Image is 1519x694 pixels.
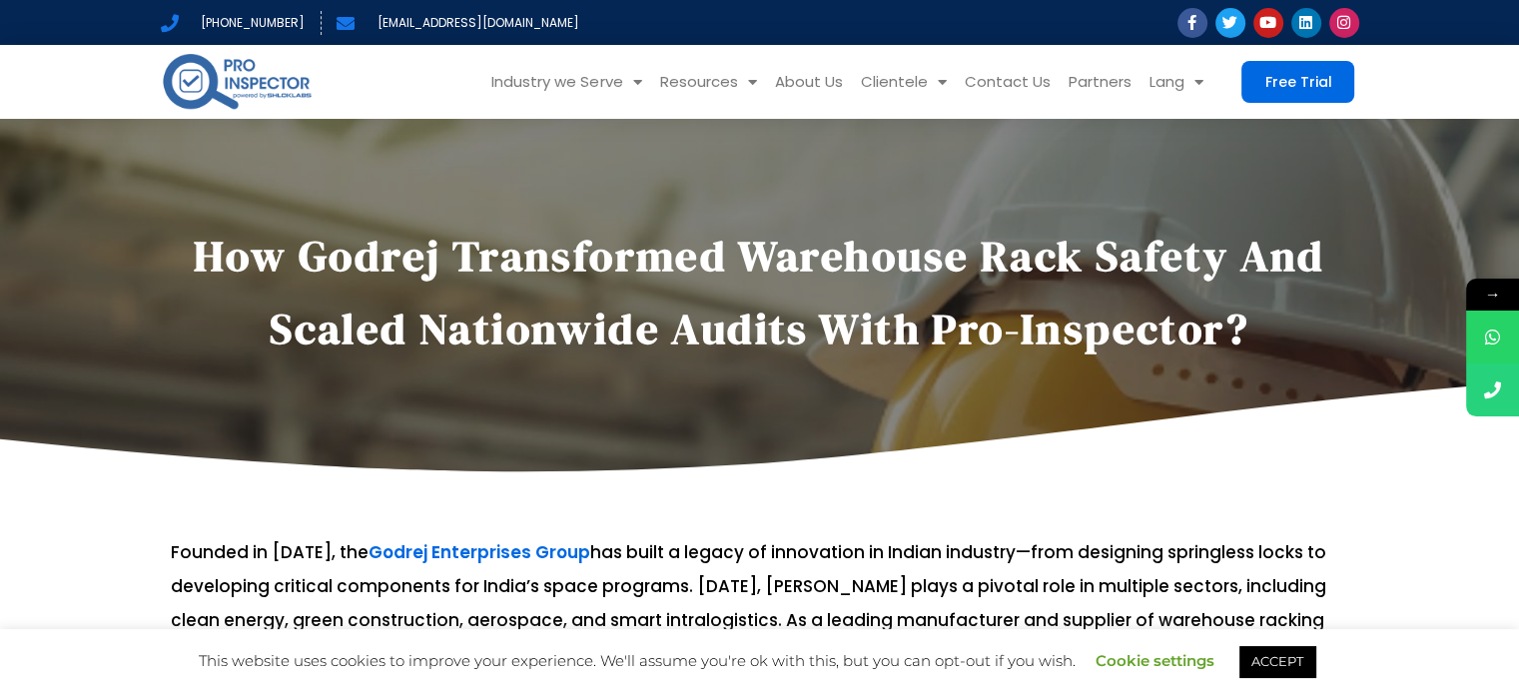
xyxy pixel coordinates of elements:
[196,11,305,35] span: [PHONE_NUMBER]
[161,50,314,113] img: pro-inspector-logo
[369,540,590,564] a: Godrej Enterprises Group
[1264,75,1331,89] span: Free Trial
[1466,279,1519,311] span: →
[199,651,1320,670] span: This website uses cookies to improve your experience. We'll assume you're ok with this, but you c...
[482,45,650,119] a: Industry we Serve
[337,11,579,35] a: [EMAIL_ADDRESS][DOMAIN_NAME]
[1239,646,1315,677] a: ACCEPT
[1059,45,1139,119] a: Partners
[851,45,955,119] a: Clientele
[650,45,765,119] a: Resources
[1139,45,1211,119] a: Lang
[1241,61,1354,103] a: Free Trial
[171,219,1349,364] h1: How Godrej Transformed Warehouse Rack Safety and Scaled Nationwide Audits with Pro-Inspector?
[1096,651,1214,670] a: Cookie settings
[955,45,1059,119] a: Contact Us
[345,45,1211,119] nav: Menu
[765,45,851,119] a: About Us
[373,11,579,35] span: [EMAIL_ADDRESS][DOMAIN_NAME]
